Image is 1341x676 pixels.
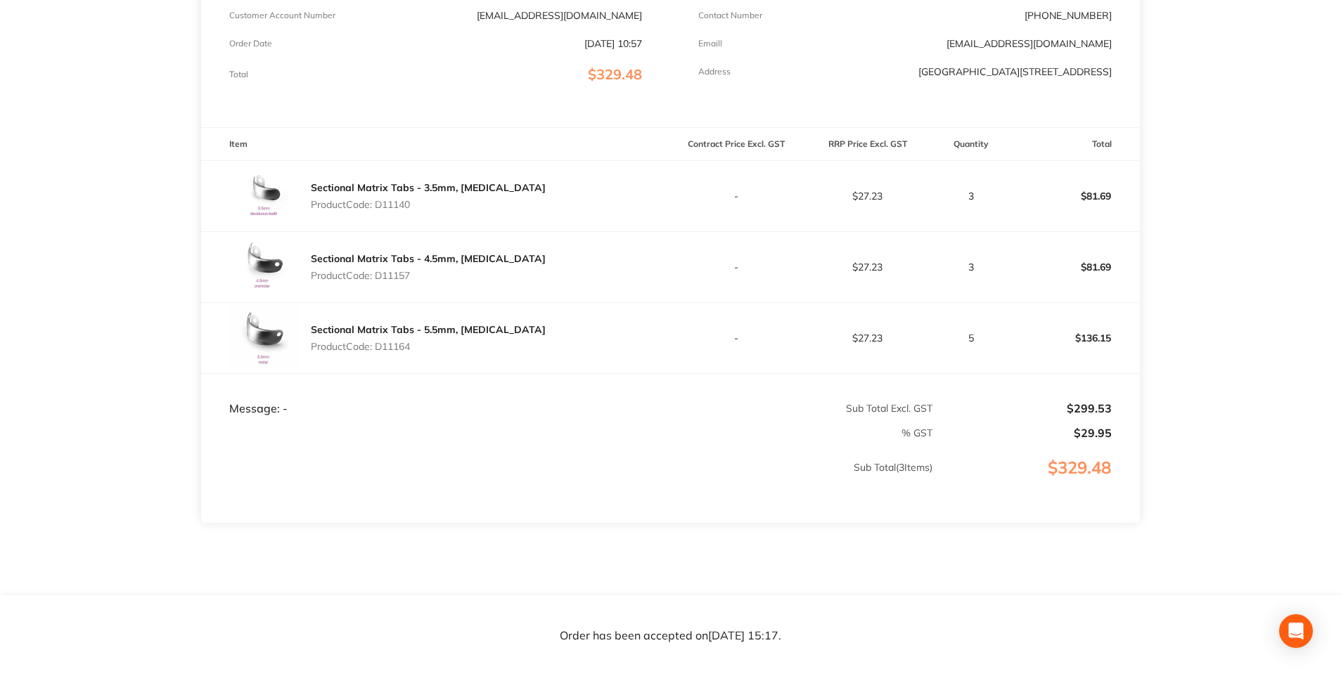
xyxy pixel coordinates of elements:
[947,37,1112,50] a: [EMAIL_ADDRESS][DOMAIN_NAME]
[802,332,932,344] p: $27.23
[229,303,300,373] img: andzdWt1Mw
[670,128,802,161] th: Contract Price Excl. GST
[201,373,670,415] td: Message: -
[1009,179,1139,213] p: $81.69
[202,462,932,501] p: Sub Total ( 3 Items)
[934,427,1112,439] p: $29.95
[229,39,272,48] p: Order Date
[1279,614,1313,648] div: Open Intercom Messenger
[918,66,1112,77] p: [GEOGRAPHIC_DATA][STREET_ADDRESS]
[671,261,801,273] p: -
[934,332,1008,344] p: 5
[671,190,801,202] p: -
[311,252,546,265] a: Sectional Matrix Tabs - 4.5mm, [MEDICAL_DATA]
[698,11,762,20] p: Contact Number
[698,39,722,48] p: Emaill
[311,323,546,336] a: Sectional Matrix Tabs - 5.5mm, [MEDICAL_DATA]
[477,10,642,21] p: [EMAIL_ADDRESS][DOMAIN_NAME]
[934,261,1008,273] p: 3
[1025,10,1112,21] p: [PHONE_NUMBER]
[1009,250,1139,284] p: $81.69
[802,261,932,273] p: $27.23
[1008,128,1140,161] th: Total
[1009,321,1139,355] p: $136.15
[229,232,300,302] img: ZDNleXQ5bg
[229,70,248,79] p: Total
[202,427,932,438] p: % GST
[934,458,1139,506] p: $329.48
[934,190,1008,202] p: 3
[802,128,933,161] th: RRP Price Excl. GST
[584,38,642,49] p: [DATE] 10:57
[802,190,932,202] p: $27.23
[671,332,801,344] p: -
[229,161,300,231] img: cjc1MjUyOQ
[671,403,932,414] p: Sub Total Excl. GST
[311,341,546,352] p: Product Code: D11164
[698,67,731,77] p: Address
[588,65,642,83] span: $329.48
[560,630,781,642] p: Order has been accepted on [DATE] 15:17 .
[933,128,1008,161] th: Quantity
[229,11,335,20] p: Customer Account Number
[311,270,546,281] p: Product Code: D11157
[311,199,546,210] p: Product Code: D11140
[311,181,546,194] a: Sectional Matrix Tabs - 3.5mm, [MEDICAL_DATA]
[201,128,670,161] th: Item
[934,402,1112,415] p: $299.53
